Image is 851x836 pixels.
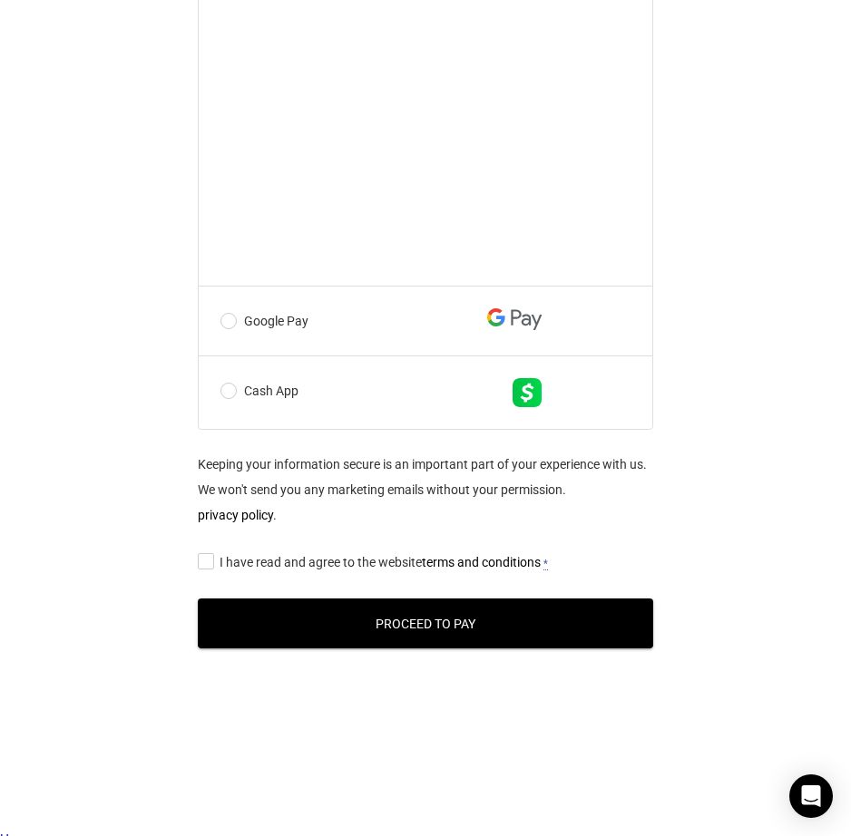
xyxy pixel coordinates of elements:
[220,308,549,334] label: Google Pay
[220,378,549,407] label: Cash App
[543,558,548,570] abbr: required
[422,555,541,569] a: terms and conditions
[198,452,653,528] p: Keeping your information secure is an important part of your experience with us. We won't send yo...
[198,598,653,648] button: Proceed to Pay
[789,774,833,818] div: Open Intercom Messenger
[487,308,542,330] img: Google Pay
[220,555,541,569] span: I have read and agree to the website
[513,378,542,407] img: Cash App
[198,508,273,522] a: privacy policy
